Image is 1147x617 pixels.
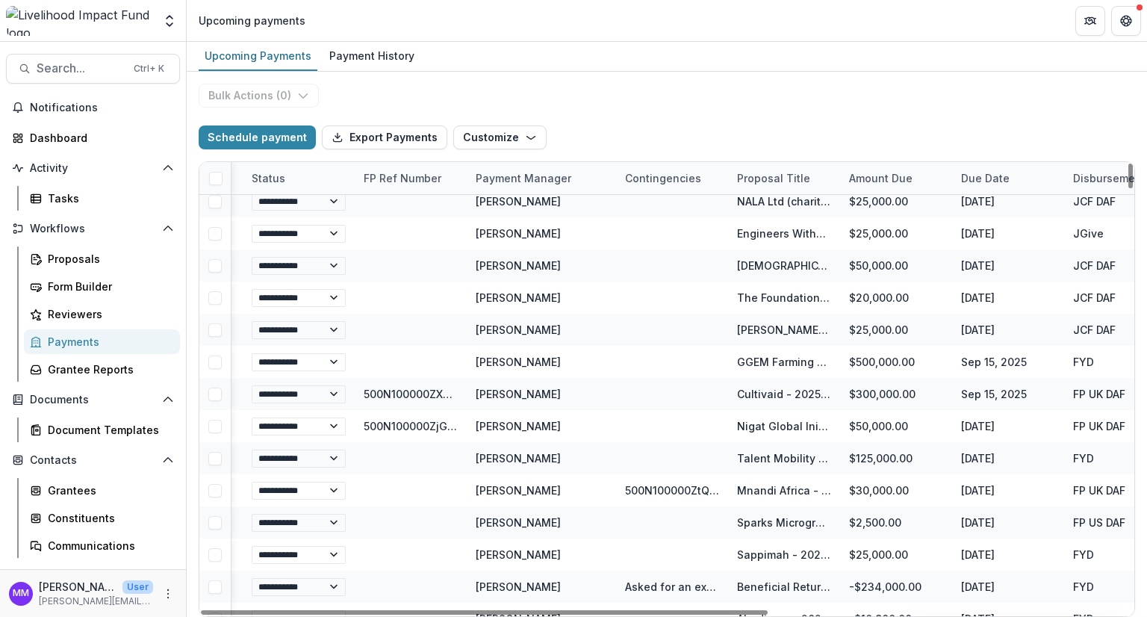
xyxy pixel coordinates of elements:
a: Proposals [24,247,180,271]
button: Open Data & Reporting [6,564,180,588]
div: Beneficial Returns (Sistema Bio) - 2023 Loan [737,579,831,595]
div: Proposal Title [728,170,819,186]
div: $25,000.00 [840,185,952,217]
div: Sappimah - 2025 Convertible Note [737,547,831,562]
div: 500N100000ZXoYJIA1 [364,386,458,402]
div: Proposal Title [728,162,840,194]
button: Schedule payment [199,125,316,149]
div: Document Templates [48,422,168,438]
a: Reviewers [24,302,180,326]
div: $25,000.00 [840,217,952,249]
div: Payment Manager [467,170,580,186]
div: Proposals [48,251,168,267]
div: $500,000.00 [840,346,952,378]
div: Status [243,162,355,194]
div: [DATE] [952,571,1064,603]
button: Customize [453,125,547,149]
div: FYD [1073,354,1094,370]
div: FP US DAF [1073,515,1125,530]
div: NALA Ltd (charitable company) 2025 [737,193,831,209]
div: JGive [1073,226,1104,241]
div: $2,500.00 [840,506,952,539]
div: Payment Manager [467,162,616,194]
div: FP UK DAF [1073,386,1125,402]
div: [PERSON_NAME] [476,450,561,466]
span: Workflows [30,223,156,235]
a: Grantees [24,478,180,503]
a: Communications [24,533,180,558]
div: [PERSON_NAME] [476,515,561,530]
div: Asked for an extension. BR agreed to extend to [DATE] [625,579,719,595]
div: FP UK DAF [1073,483,1125,498]
div: [DEMOGRAPHIC_DATA] World Watch 2025 [737,258,831,273]
div: Due Date [952,170,1019,186]
div: JCF DAF [1073,290,1116,306]
div: Payments [48,334,168,350]
div: [PERSON_NAME] [476,579,561,595]
div: JCF DAF [1073,322,1116,338]
a: Dashboard [6,125,180,150]
div: FP Ref Number [355,162,467,194]
div: JCF DAF [1073,193,1116,209]
div: FP UK DAF [1073,418,1125,434]
button: Bulk Actions (0) [199,84,319,108]
div: The Foundation for Child Health and Mental Health in [GEOGRAPHIC_DATA] and [GEOGRAPHIC_DATA] 2025 [737,290,831,306]
a: Payments [24,329,180,354]
div: Communications [48,538,168,554]
img: Livelihood Impact Fund logo [6,6,153,36]
div: Grantees [48,483,168,498]
span: Documents [30,394,156,406]
button: Export Payments [322,125,447,149]
div: Talent Mobility Fund - 2024 Grant [737,450,831,466]
div: Engineers Without Borders [GEOGRAPHIC_DATA]-2025 [737,226,831,241]
button: Get Help [1111,6,1141,36]
div: $25,000.00 [840,539,952,571]
div: Grantee Reports [48,362,168,377]
div: [DATE] [952,442,1064,474]
div: Dashboard [30,130,168,146]
div: [PERSON_NAME] [476,354,561,370]
div: Upcoming Payments [199,45,317,66]
div: Mnandi Africa - 2-25 Fiscal Sponsorship Dovetail [737,483,831,498]
button: Open Documents [6,388,180,412]
div: Cultivaid - 2025-27 Grant [737,386,831,402]
p: [PERSON_NAME] [39,579,116,595]
button: Open entity switcher [159,6,180,36]
div: Tasks [48,190,168,206]
div: [PERSON_NAME] [476,193,561,209]
div: [DATE] [952,506,1064,539]
div: Reviewers [48,306,168,322]
div: [DATE] [952,217,1064,249]
button: Partners [1075,6,1105,36]
a: Constituents [24,506,180,530]
div: [DATE] [952,539,1064,571]
div: FP Ref Number [355,170,450,186]
div: [PERSON_NAME] [476,418,561,434]
div: Due Date [952,162,1064,194]
span: Contacts [30,454,156,467]
div: Contingencies [616,162,728,194]
button: Open Workflows [6,217,180,241]
a: Form Builder [24,274,180,299]
div: [DATE] [952,410,1064,442]
div: $125,000.00 [840,442,952,474]
div: Nigat Global Initiative - 2025 Grant [737,418,831,434]
div: 500N100000ZjGsTIAV [364,418,458,434]
div: Sep 15, 2025 [952,346,1064,378]
div: $50,000.00 [840,249,952,282]
div: Sep 15, 2025 [952,378,1064,410]
div: [DATE] [952,474,1064,506]
div: GGEM Farming - 2024-26 Grant [737,354,831,370]
button: Open Activity [6,156,180,180]
div: 500N100000ZtQ5tIAF [625,483,719,498]
div: Payment History [323,45,420,66]
button: Notifications [6,96,180,120]
div: $300,000.00 [840,378,952,410]
div: [DATE] [952,282,1064,314]
div: [DATE] [952,314,1064,346]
